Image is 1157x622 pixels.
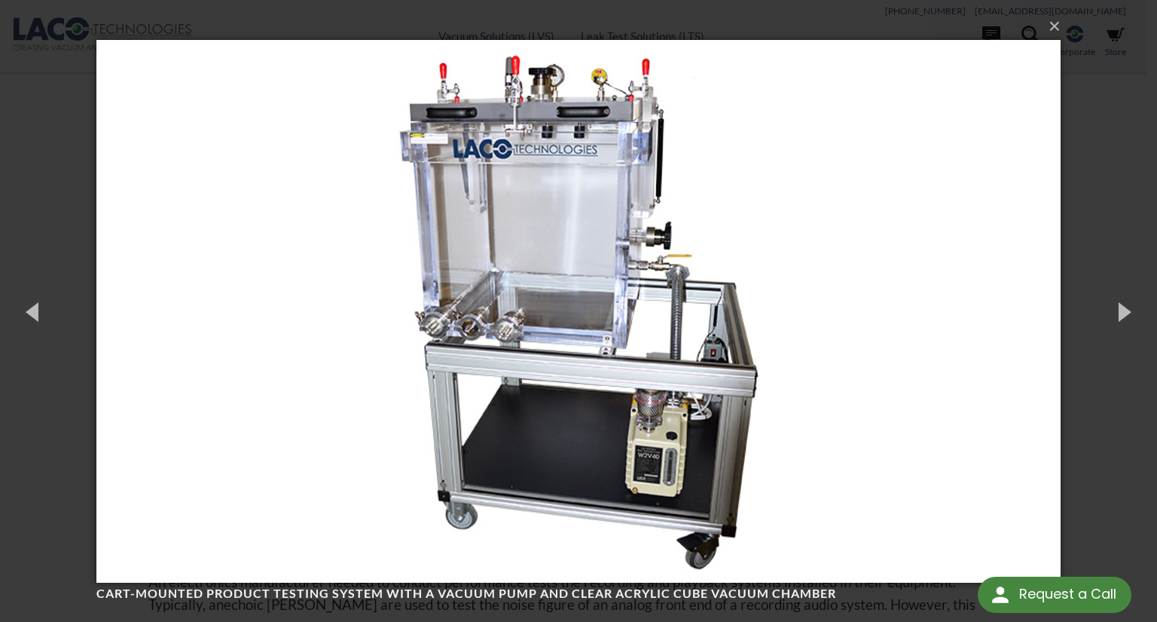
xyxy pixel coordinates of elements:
[978,577,1131,613] div: Request a Call
[96,10,1061,613] img: Cart-mounted product testing system with a vacuum pump and clear acrylic cube vacuum chamber
[988,583,1012,607] img: round button
[101,10,1065,43] button: ×
[1089,270,1157,353] button: Next (Right arrow key)
[96,586,1033,602] h4: Cart-mounted product testing system with a vacuum pump and clear acrylic cube vacuum chamber
[1019,577,1116,611] div: Request a Call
